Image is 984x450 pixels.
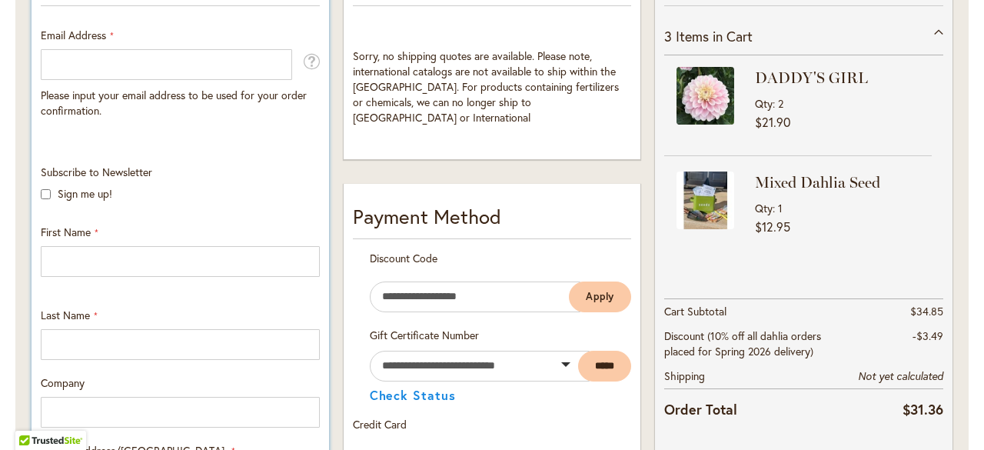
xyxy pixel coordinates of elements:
[676,172,734,229] img: Mixed Dahlia Seed
[58,186,112,201] label: Sign me up!
[676,27,753,45] span: Items in Cart
[664,368,705,383] span: Shipping
[370,389,457,402] button: Check Status
[755,114,790,130] span: $21.90
[12,395,55,438] iframe: Launch Accessibility Center
[353,417,407,432] span: Credit Card
[41,165,152,179] span: Subscribe to Newsletter
[41,225,91,239] span: First Name
[755,172,928,193] strong: Mixed Dahlia Seed
[664,328,821,358] span: Discount (10% off all dahlia orders placed for Spring 2026 delivery)
[41,375,85,390] span: Company
[858,369,943,383] span: Not yet calculated
[910,304,943,318] span: $34.85
[778,96,783,111] span: 2
[755,218,790,235] span: $12.95
[370,328,479,342] span: Gift Certificate Number
[903,400,943,418] span: $31.36
[353,48,619,125] span: Sorry, no shipping quotes are available. Please note, international catalogs are not available to...
[353,202,632,239] div: Payment Method
[664,27,672,45] span: 3
[41,28,106,42] span: Email Address
[370,251,437,265] span: Discount Code
[41,308,90,322] span: Last Name
[778,201,783,215] span: 1
[569,282,632,312] button: Apply
[755,96,773,111] span: Qty
[41,88,307,118] span: Please input your email address to be used for your order confirmation.
[664,398,737,420] strong: Order Total
[676,67,734,125] img: DADDY'S GIRL
[755,201,773,215] span: Qty
[586,290,615,303] span: Apply
[913,328,943,343] span: -$3.49
[664,298,847,324] th: Cart Subtotal
[755,67,928,88] strong: DADDY'S GIRL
